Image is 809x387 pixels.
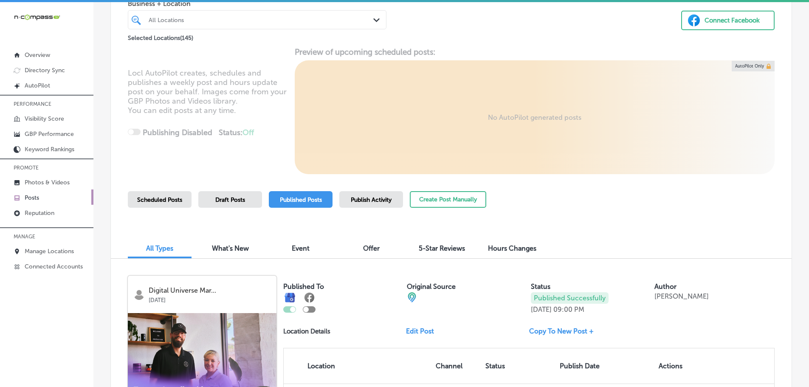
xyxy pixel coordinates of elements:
[25,130,74,138] p: GBP Performance
[556,348,655,384] th: Publish Date
[14,13,60,21] img: 660ab0bf-5cc7-4cb8-ba1c-48b5ae0f18e60NCTV_CLogo_TV_Black_-500x88.png
[363,244,380,252] span: Offer
[482,348,556,384] th: Status
[212,244,249,252] span: What's New
[292,244,310,252] span: Event
[553,305,584,314] p: 09:00 PM
[283,282,324,291] label: Published To
[351,196,392,203] span: Publish Activity
[655,348,695,384] th: Actions
[128,31,193,42] p: Selected Locations ( 145 )
[25,51,50,59] p: Overview
[137,196,182,203] span: Scheduled Posts
[149,16,374,23] div: All Locations
[654,282,677,291] label: Author
[25,67,65,74] p: Directory Sync
[488,244,536,252] span: Hours Changes
[705,14,760,27] div: Connect Facebook
[25,115,64,122] p: Visibility Score
[25,263,83,270] p: Connected Accounts
[149,287,271,294] p: Digital Universe Mar...
[406,327,441,335] a: Edit Post
[280,196,322,203] span: Published Posts
[134,289,144,300] img: logo
[419,244,465,252] span: 5-Star Reviews
[25,209,54,217] p: Reputation
[432,348,482,384] th: Channel
[25,146,74,153] p: Keyword Rankings
[215,196,245,203] span: Draft Posts
[284,348,432,384] th: Location
[531,292,609,304] p: Published Successfully
[531,305,552,314] p: [DATE]
[654,292,709,300] p: [PERSON_NAME]
[25,82,50,89] p: AutoPilot
[410,191,486,208] button: Create Post Manually
[407,292,417,302] img: cba84b02adce74ede1fb4a8549a95eca.png
[25,194,39,201] p: Posts
[149,294,271,303] p: [DATE]
[529,327,600,335] a: Copy To New Post +
[681,11,775,30] button: Connect Facebook
[531,282,550,291] label: Status
[25,248,74,255] p: Manage Locations
[283,328,330,335] p: Location Details
[146,244,173,252] span: All Types
[25,179,70,186] p: Photos & Videos
[407,282,456,291] label: Original Source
